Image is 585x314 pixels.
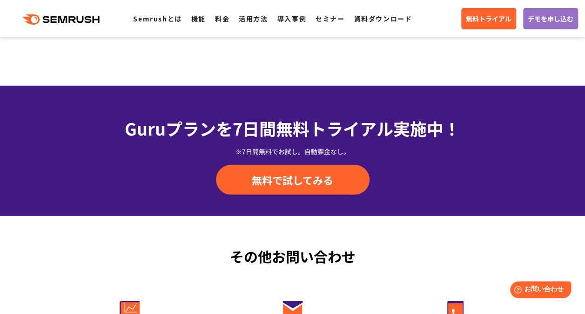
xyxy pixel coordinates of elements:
[277,14,306,23] a: 導入事例
[133,14,182,23] a: Semrushとは
[466,14,511,24] span: 無料トライアル
[502,278,575,304] iframe: Help widget launcher
[276,116,460,140] span: 無料トライアル実施中！
[252,173,333,187] span: 無料で試してみる
[354,14,412,23] a: 資料ダウンロード
[239,14,268,23] a: 活用方法
[48,116,537,141] div: Guruプランを7日間
[48,246,537,267] div: その他お問い合わせ
[215,14,229,23] a: 料金
[216,165,370,195] a: 無料で試してみる
[528,14,573,24] span: デモを申し込む
[461,8,516,29] a: 無料トライアル
[523,8,578,29] a: デモを申し込む
[48,147,537,156] div: ※7日間無料でお試し。自動課金なし。
[316,14,344,23] a: セミナー
[191,14,206,23] a: 機能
